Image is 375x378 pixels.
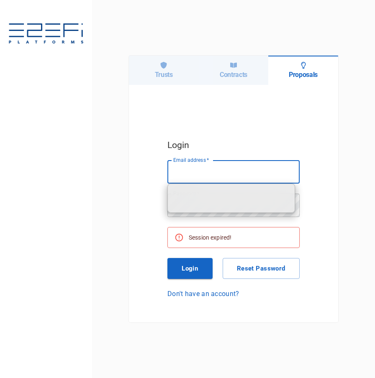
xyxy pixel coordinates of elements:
h6: Trusts [155,71,173,79]
button: Reset Password [223,258,300,279]
div: Session expired! [189,230,231,245]
button: Login [167,258,213,279]
h5: Login [167,138,300,152]
img: svg%3e [8,23,84,45]
label: Email address [173,156,209,163]
h6: Contracts [220,71,247,79]
a: Don't have an account? [167,289,300,299]
h6: Proposals [289,71,318,79]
